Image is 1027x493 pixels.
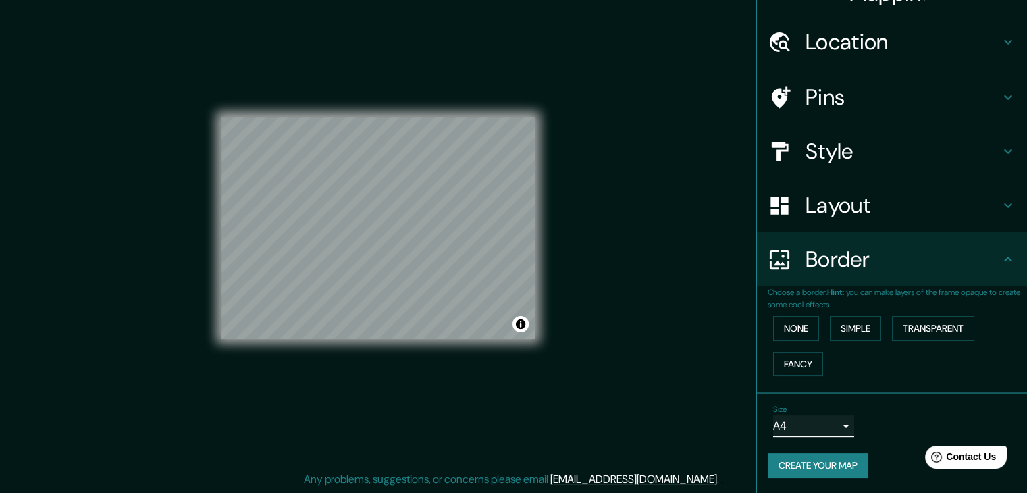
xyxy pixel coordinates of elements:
button: Create your map [768,453,868,478]
div: A4 [773,415,854,437]
h4: Pins [806,84,1000,111]
div: . [721,471,724,488]
p: Choose a border. : you can make layers of the frame opaque to create some cool effects. [768,286,1027,311]
b: Hint [827,287,843,298]
button: Transparent [892,316,974,341]
div: Layout [757,178,1027,232]
label: Size [773,404,787,415]
h4: Border [806,246,1000,273]
div: Location [757,15,1027,69]
h4: Location [806,28,1000,55]
div: . [719,471,721,488]
canvas: Map [221,117,535,339]
h4: Layout [806,192,1000,219]
iframe: Help widget launcher [907,440,1012,478]
div: Pins [757,70,1027,124]
button: Toggle attribution [512,316,529,332]
button: None [773,316,819,341]
p: Any problems, suggestions, or concerns please email . [304,471,719,488]
h4: Style [806,138,1000,165]
button: Simple [830,316,881,341]
div: Style [757,124,1027,178]
div: Border [757,232,1027,286]
a: [EMAIL_ADDRESS][DOMAIN_NAME] [550,472,717,486]
button: Fancy [773,352,823,377]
